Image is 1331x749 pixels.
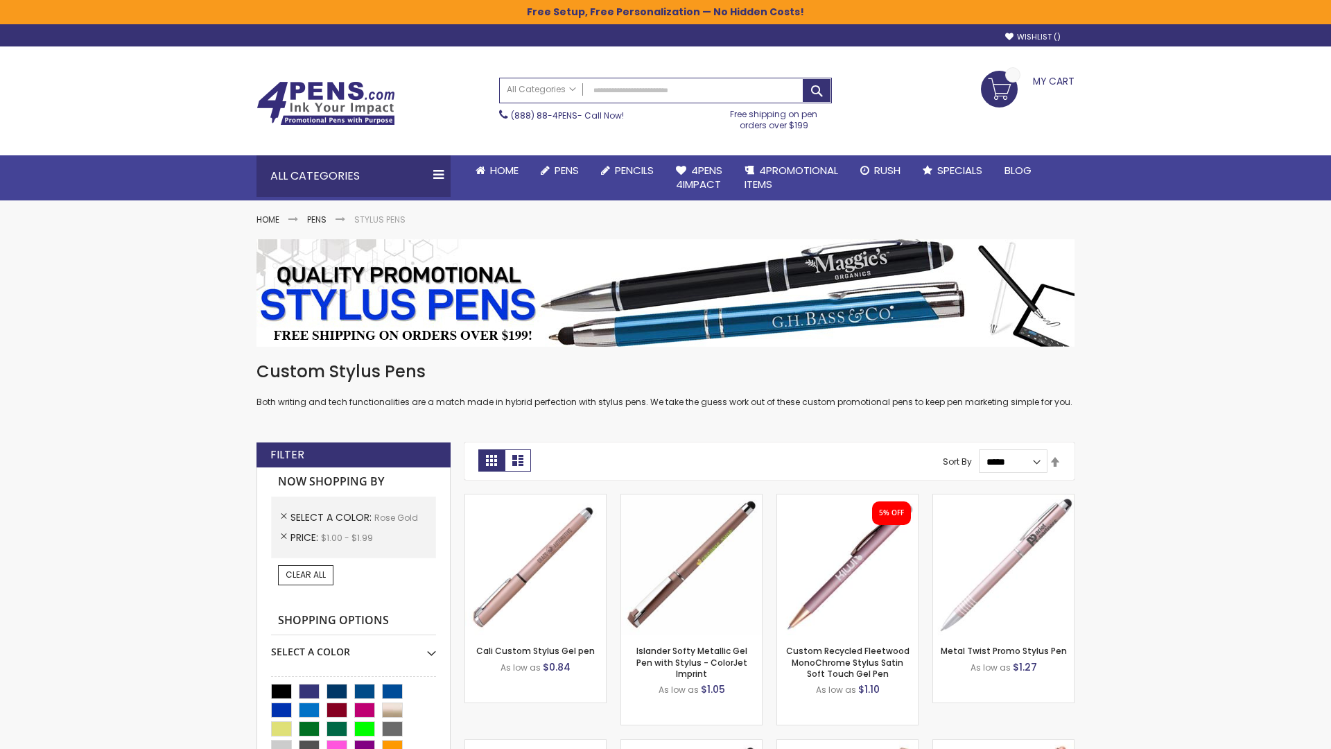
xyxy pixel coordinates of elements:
[555,163,579,178] span: Pens
[476,645,595,657] a: Cali Custom Stylus Gel pen
[256,214,279,225] a: Home
[321,532,373,544] span: $1.00 - $1.99
[307,214,327,225] a: Pens
[816,684,856,696] span: As low as
[733,155,849,200] a: 4PROMOTIONALITEMS
[271,606,436,636] strong: Shopping Options
[701,682,725,696] span: $1.05
[777,494,918,506] a: Custom Recycled Fleetwood MonoChrome Stylus Satin Soft Touch Gel Pen-Rose Gold
[786,645,910,679] a: Custom Recycled Fleetwood MonoChrome Stylus Satin Soft Touch Gel Pen
[933,494,1074,506] a: Metal Twist Promo Stylus Pen-Rose gold
[271,467,436,497] strong: Now Shopping by
[501,662,541,673] span: As low as
[874,163,901,178] span: Rush
[278,565,333,585] a: Clear All
[745,163,838,191] span: 4PROMOTIONAL ITEMS
[621,494,762,635] img: Islander Softy Metallic Gel Pen with Stylus - ColorJet Imprint-Rose Gold
[256,361,1075,408] div: Both writing and tech functionalities are a match made in hybrid perfection with stylus pens. We ...
[849,155,912,186] a: Rush
[354,214,406,225] strong: Stylus Pens
[290,510,374,524] span: Select A Color
[290,531,321,544] span: Price
[993,155,1043,186] a: Blog
[543,660,571,674] span: $0.84
[511,110,624,121] span: - Call Now!
[286,569,326,580] span: Clear All
[256,155,451,197] div: All Categories
[490,163,519,178] span: Home
[256,361,1075,383] h1: Custom Stylus Pens
[530,155,590,186] a: Pens
[621,494,762,506] a: Islander Softy Metallic Gel Pen with Stylus - ColorJet Imprint-Rose Gold
[937,163,982,178] span: Specials
[879,508,904,518] div: 5% OFF
[971,662,1011,673] span: As low as
[943,456,972,467] label: Sort By
[507,84,576,95] span: All Categories
[374,512,418,524] span: Rose Gold
[478,449,505,472] strong: Grid
[256,239,1075,347] img: Stylus Pens
[1005,32,1061,42] a: Wishlist
[511,110,577,121] a: (888) 88-4PENS
[256,81,395,126] img: 4Pens Custom Pens and Promotional Products
[636,645,747,679] a: Islander Softy Metallic Gel Pen with Stylus - ColorJet Imprint
[777,494,918,635] img: Custom Recycled Fleetwood MonoChrome Stylus Satin Soft Touch Gel Pen-Rose Gold
[933,494,1074,635] img: Metal Twist Promo Stylus Pen-Rose gold
[941,645,1067,657] a: Metal Twist Promo Stylus Pen
[1013,660,1037,674] span: $1.27
[590,155,665,186] a: Pencils
[464,155,530,186] a: Home
[465,494,606,635] img: Cali Custom Stylus Gel pen-Rose Gold
[270,447,304,463] strong: Filter
[659,684,699,696] span: As low as
[912,155,993,186] a: Specials
[615,163,654,178] span: Pencils
[676,163,722,191] span: 4Pens 4impact
[1004,163,1032,178] span: Blog
[500,78,583,101] a: All Categories
[271,635,436,659] div: Select A Color
[665,155,733,200] a: 4Pens4impact
[465,494,606,506] a: Cali Custom Stylus Gel pen-Rose Gold
[858,682,880,696] span: $1.10
[716,103,833,131] div: Free shipping on pen orders over $199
